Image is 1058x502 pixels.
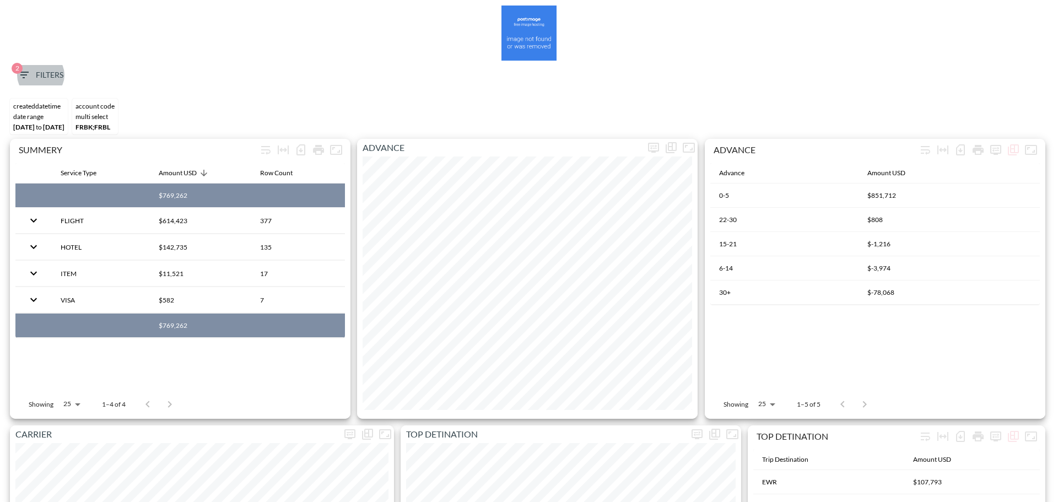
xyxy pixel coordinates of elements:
th: 135 [251,234,345,260]
th: $11,521 [150,261,251,287]
div: 25 [753,397,779,411]
div: Toggle table layout between fixed and auto (default: auto) [274,141,292,159]
button: Fullscreen [680,139,698,156]
span: to [36,123,42,131]
button: more [688,425,706,443]
th: $-78,068 [859,280,1040,305]
div: Show chart as table [706,425,724,443]
div: Amount USD [159,166,197,180]
span: Display settings [341,425,359,443]
span: Row Count [260,166,307,180]
div: Advance [719,166,744,180]
div: TOP DETINATION [757,431,916,441]
button: expand row [24,264,43,283]
div: 25 [58,397,84,411]
div: Account Code [75,102,115,110]
span: [DATE] [DATE] [13,123,64,131]
div: Wrap text [916,141,934,159]
th: HOTEL [52,234,150,260]
button: Fullscreen [1022,141,1040,159]
div: Number of rows selected for download: 44 [952,428,969,445]
p: 1–5 of 5 [797,400,821,409]
span: 2 [12,63,23,74]
th: $614,423 [150,208,251,234]
th: $769,262 [150,183,251,208]
button: more [987,141,1005,159]
button: more [987,428,1005,445]
th: FLIGHT [52,208,150,234]
div: Service Type [61,166,96,180]
th: 377 [251,208,345,234]
th: $769,262 [150,314,251,338]
span: Display settings [688,425,706,443]
span: Display settings [987,428,1005,445]
span: Amount USD [159,166,211,180]
button: expand row [24,237,43,256]
div: Trip Destination [762,453,808,466]
div: ADVANCE [714,144,916,155]
button: Fullscreen [327,141,345,159]
div: Show chart as table [1005,428,1022,445]
span: Amount USD [913,453,965,466]
button: expand row [24,290,43,309]
button: Fullscreen [724,425,741,443]
button: Fullscreen [376,425,394,443]
div: Wrap text [916,428,934,445]
th: $142,735 [150,234,251,260]
th: $-1,216 [859,232,1040,256]
th: 15-21 [710,232,859,256]
p: ADVANCE [357,141,645,154]
div: Number of rows selected for download: 4 [292,141,310,159]
th: $107,793 [904,470,1040,494]
div: CREATEDDATETIME [13,102,64,110]
div: Amount USD [867,166,905,180]
th: 0-5 [710,183,859,208]
th: $-3,974 [859,256,1040,280]
span: Display settings [987,141,1005,159]
th: $851,712 [859,183,1040,208]
span: Amount USD [867,166,920,180]
div: Amount USD [913,453,951,466]
p: TOP DETINATION [401,428,688,441]
p: Showing [29,400,53,409]
div: Toggle table layout between fixed and auto (default: auto) [934,428,952,445]
span: Advance [719,166,759,180]
div: DATE RANGE [13,112,64,121]
th: 7 [251,287,345,313]
span: Filters [17,68,63,82]
p: CARRIER [10,428,341,441]
p: 1–4 of 4 [102,400,126,409]
img: amsalem-2.png [501,6,557,61]
button: 2Filters [13,65,68,85]
div: Print [969,428,987,445]
th: ITEM [52,261,150,287]
div: MULTI SELECT [75,112,115,121]
th: EWR [753,470,904,494]
th: 6-14 [710,256,859,280]
th: $582 [150,287,251,313]
span: Display settings [645,139,662,156]
div: SUMMERY [19,144,257,155]
div: Show chart as table [1005,141,1022,159]
p: Showing [724,400,748,409]
th: VISA [52,287,150,313]
div: Show chart as table [662,139,680,156]
div: Row Count [260,166,293,180]
div: Number of rows selected for download: 5 [952,141,969,159]
div: Show chart as table [359,425,376,443]
div: Toggle table layout between fixed and auto (default: auto) [934,141,952,159]
button: expand row [24,211,43,230]
button: Fullscreen [1022,428,1040,445]
th: 30+ [710,280,859,305]
button: more [645,139,662,156]
div: Wrap text [257,141,274,159]
th: 17 [251,261,345,287]
span: Trip Destination [762,453,823,466]
div: Print [969,141,987,159]
div: Print [310,141,327,159]
th: $808 [859,208,1040,232]
button: more [341,425,359,443]
span: FRBK;FRBL [75,123,110,131]
th: 22-30 [710,208,859,232]
span: Service Type [61,166,111,180]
